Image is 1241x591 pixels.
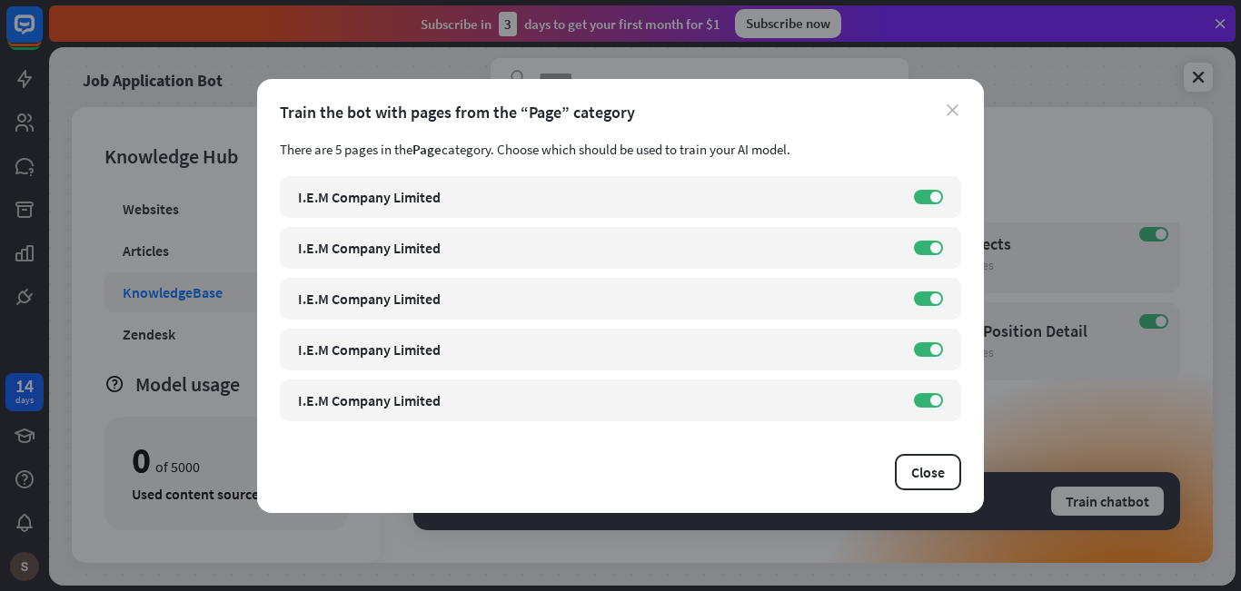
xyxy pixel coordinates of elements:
[412,141,442,158] span: Page
[947,104,958,116] i: close
[298,340,896,359] div: I.E.M Company Limited
[298,290,896,308] div: I.E.M Company Limited
[280,141,961,158] div: There are 5 pages in the category. Choose which should be used to train your AI model.
[298,188,896,206] div: I.E.M Company Limited
[298,239,896,257] div: I.E.M Company Limited
[280,102,961,123] div: Train the bot with pages from the “Page” category
[895,454,961,490] button: Close
[298,391,896,409] div: I.E.M Company Limited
